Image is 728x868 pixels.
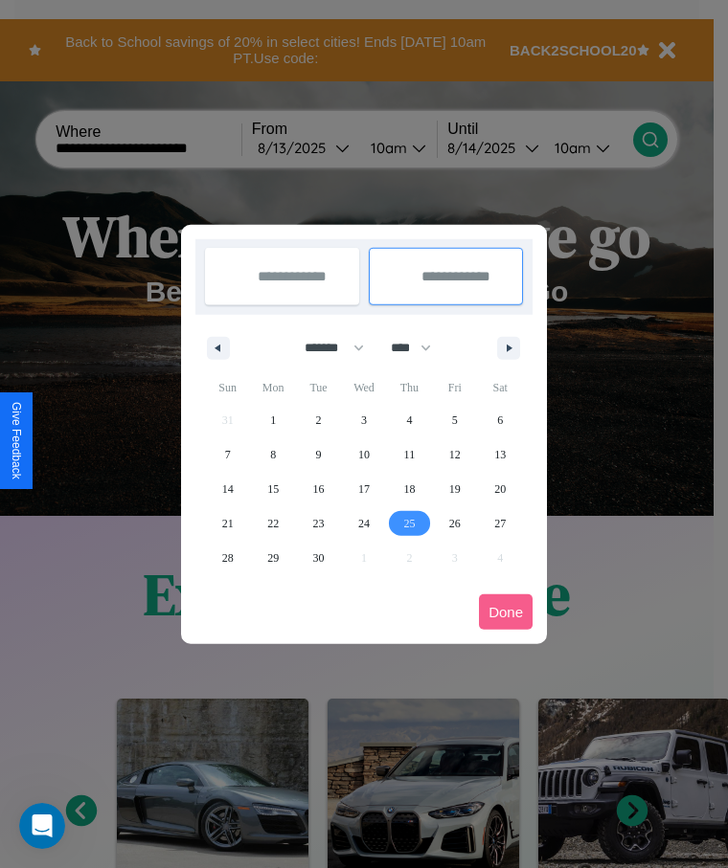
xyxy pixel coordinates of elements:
[361,403,367,437] span: 3
[296,372,341,403] span: Tue
[478,472,523,506] button: 20
[479,594,533,630] button: Done
[267,506,279,541] span: 22
[449,472,461,506] span: 19
[205,541,250,575] button: 28
[205,472,250,506] button: 14
[250,437,295,472] button: 8
[222,472,234,506] span: 14
[449,506,461,541] span: 26
[432,372,477,403] span: Fri
[358,472,370,506] span: 17
[296,506,341,541] button: 23
[478,506,523,541] button: 27
[270,403,276,437] span: 1
[341,403,386,437] button: 3
[270,437,276,472] span: 8
[494,506,506,541] span: 27
[387,506,432,541] button: 25
[225,437,231,472] span: 7
[497,403,503,437] span: 6
[341,506,386,541] button: 24
[387,403,432,437] button: 4
[313,541,325,575] span: 30
[452,403,458,437] span: 5
[387,472,432,506] button: 18
[403,472,415,506] span: 18
[296,403,341,437] button: 2
[205,506,250,541] button: 21
[296,541,341,575] button: 30
[250,541,295,575] button: 29
[267,541,279,575] span: 29
[222,506,234,541] span: 21
[406,403,412,437] span: 4
[341,472,386,506] button: 17
[387,372,432,403] span: Thu
[494,472,506,506] span: 20
[358,437,370,472] span: 10
[250,403,295,437] button: 1
[404,437,416,472] span: 11
[205,437,250,472] button: 7
[432,472,477,506] button: 19
[478,403,523,437] button: 6
[478,437,523,472] button: 13
[387,437,432,472] button: 11
[313,472,325,506] span: 16
[316,403,322,437] span: 2
[358,506,370,541] span: 24
[296,472,341,506] button: 16
[449,437,461,472] span: 12
[494,437,506,472] span: 13
[341,437,386,472] button: 10
[316,437,322,472] span: 9
[432,437,477,472] button: 12
[250,472,295,506] button: 15
[403,506,415,541] span: 25
[250,372,295,403] span: Mon
[19,803,65,849] iframe: Intercom live chat
[296,437,341,472] button: 9
[222,541,234,575] span: 28
[478,372,523,403] span: Sat
[267,472,279,506] span: 15
[313,506,325,541] span: 23
[205,372,250,403] span: Sun
[432,403,477,437] button: 5
[341,372,386,403] span: Wed
[432,506,477,541] button: 26
[250,506,295,541] button: 22
[10,402,23,479] div: Give Feedback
